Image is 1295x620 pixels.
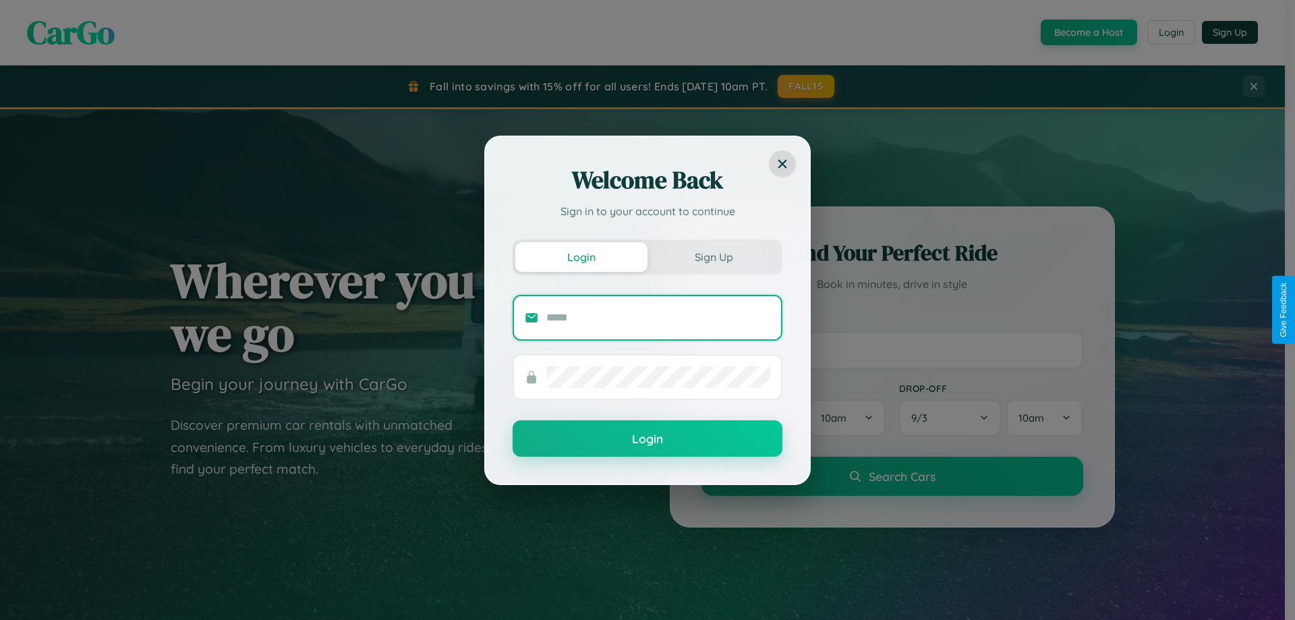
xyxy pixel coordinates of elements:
[513,203,782,219] p: Sign in to your account to continue
[515,242,647,272] button: Login
[513,164,782,196] h2: Welcome Back
[1279,283,1288,337] div: Give Feedback
[647,242,780,272] button: Sign Up
[513,420,782,457] button: Login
